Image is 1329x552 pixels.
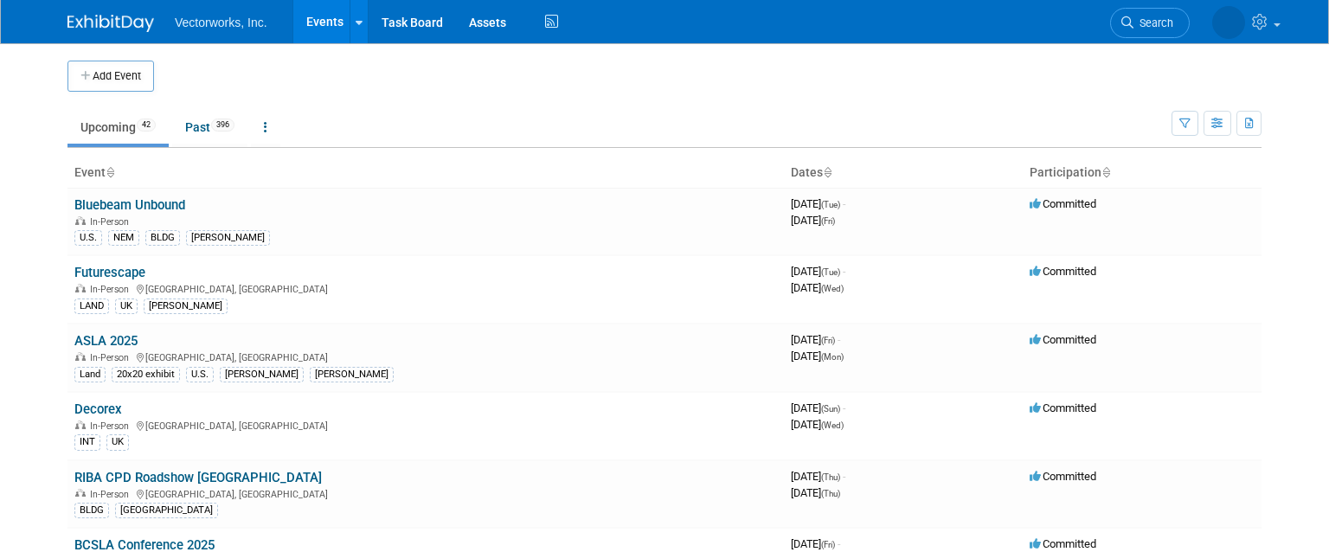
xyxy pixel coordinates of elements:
span: (Thu) [821,472,840,482]
span: (Wed) [821,420,844,430]
span: [DATE] [791,537,840,550]
img: In-Person Event [75,489,86,497]
span: Committed [1030,537,1096,550]
div: Land [74,367,106,382]
div: [PERSON_NAME] [186,230,270,246]
a: Search [1110,8,1190,38]
span: Search [1133,16,1173,29]
div: U.S. [74,230,102,246]
img: In-Person Event [75,216,86,225]
span: (Sun) [821,404,840,414]
span: (Mon) [821,352,844,362]
img: In-Person Event [75,352,86,361]
span: Committed [1030,333,1096,346]
div: BLDG [74,503,109,518]
div: [GEOGRAPHIC_DATA], [GEOGRAPHIC_DATA] [74,418,777,432]
a: Decorex [74,401,122,417]
th: Participation [1023,158,1262,188]
div: [PERSON_NAME] [144,298,228,314]
span: Committed [1030,197,1096,210]
img: ExhibitDay [67,15,154,32]
button: Add Event [67,61,154,92]
span: (Wed) [821,284,844,293]
span: (Fri) [821,540,835,549]
div: [GEOGRAPHIC_DATA], [GEOGRAPHIC_DATA] [74,486,777,500]
div: UK [115,298,138,314]
span: [DATE] [791,333,840,346]
a: Bluebeam Unbound [74,197,185,213]
img: Tania Arabian [1212,6,1245,39]
span: (Tue) [821,200,840,209]
span: In-Person [90,284,134,295]
div: U.S. [186,367,214,382]
span: [DATE] [791,401,845,414]
a: Futurescape [74,265,145,280]
span: (Fri) [821,336,835,345]
div: [GEOGRAPHIC_DATA], [GEOGRAPHIC_DATA] [74,281,777,295]
span: - [838,537,840,550]
a: Sort by Event Name [106,165,114,179]
div: INT [74,434,100,450]
span: [DATE] [791,265,845,278]
img: In-Person Event [75,420,86,429]
a: RIBA CPD Roadshow [GEOGRAPHIC_DATA] [74,470,322,485]
span: - [843,401,845,414]
th: Dates [784,158,1023,188]
span: Committed [1030,470,1096,483]
span: [DATE] [791,214,835,227]
span: In-Person [90,352,134,363]
div: NEM [108,230,139,246]
span: - [843,197,845,210]
span: In-Person [90,216,134,228]
span: Committed [1030,401,1096,414]
span: [DATE] [791,350,844,363]
div: LAND [74,298,109,314]
div: [PERSON_NAME] [310,367,394,382]
div: UK [106,434,129,450]
div: [PERSON_NAME] [220,367,304,382]
span: (Thu) [821,489,840,498]
a: Upcoming42 [67,111,169,144]
div: [GEOGRAPHIC_DATA], [GEOGRAPHIC_DATA] [74,350,777,363]
span: (Tue) [821,267,840,277]
span: [DATE] [791,418,844,431]
div: [GEOGRAPHIC_DATA] [115,503,218,518]
th: Event [67,158,784,188]
span: (Fri) [821,216,835,226]
span: 42 [137,119,156,132]
span: [DATE] [791,281,844,294]
span: [DATE] [791,486,840,499]
span: Committed [1030,265,1096,278]
span: In-Person [90,420,134,432]
a: Sort by Start Date [823,165,831,179]
span: Vectorworks, Inc. [175,16,267,29]
div: 20x20 exhibit [112,367,180,382]
a: ASLA 2025 [74,333,138,349]
a: Sort by Participation Type [1101,165,1110,179]
span: - [843,265,845,278]
div: BLDG [145,230,180,246]
span: - [843,470,845,483]
span: In-Person [90,489,134,500]
span: [DATE] [791,470,845,483]
img: In-Person Event [75,284,86,292]
span: - [838,333,840,346]
span: 396 [211,119,234,132]
a: Past396 [172,111,247,144]
span: [DATE] [791,197,845,210]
